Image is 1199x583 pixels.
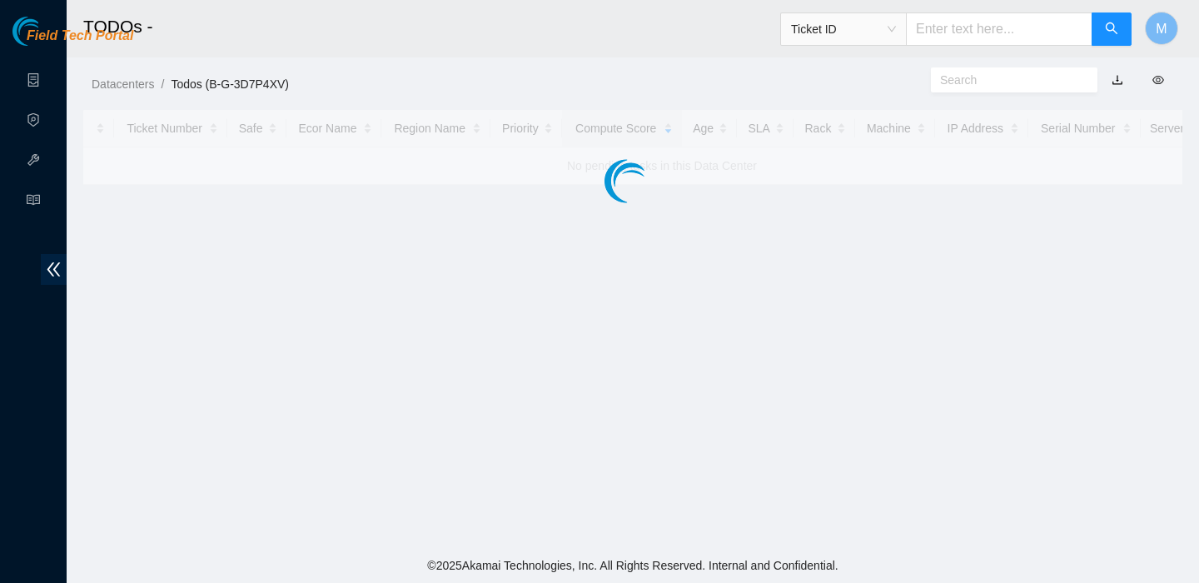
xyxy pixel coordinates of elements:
a: Akamai TechnologiesField Tech Portal [12,30,133,52]
span: read [27,186,40,219]
span: / [161,77,164,91]
a: Datacenters [92,77,154,91]
span: Ticket ID [791,17,896,42]
img: Akamai Technologies [12,17,84,46]
input: Search [940,71,1075,89]
button: search [1092,12,1132,46]
input: Enter text here... [906,12,1092,46]
span: M [1156,18,1167,39]
span: double-left [41,254,67,285]
span: search [1105,22,1118,37]
span: Field Tech Portal [27,28,133,44]
button: download [1099,67,1136,93]
footer: © 2025 Akamai Technologies, Inc. All Rights Reserved. Internal and Confidential. [67,548,1199,583]
span: eye [1152,74,1164,86]
a: Todos (B-G-3D7P4XV) [171,77,289,91]
button: M [1145,12,1178,45]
